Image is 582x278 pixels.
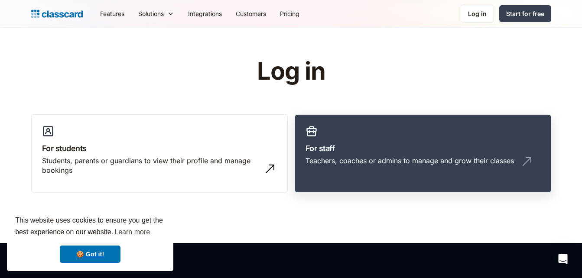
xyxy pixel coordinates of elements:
div: Students, parents or guardians to view their profile and manage bookings [42,156,260,175]
a: Start for free [499,5,551,22]
a: learn more about cookies [113,226,151,239]
div: cookieconsent [7,207,173,271]
div: Start for free [506,9,544,18]
a: Integrations [181,4,229,23]
div: Open Intercom Messenger [553,249,573,269]
h3: For students [42,142,277,154]
a: dismiss cookie message [60,246,120,263]
a: Log in [461,5,494,23]
span: This website uses cookies to ensure you get the best experience on our website. [15,215,165,239]
a: Customers [229,4,273,23]
h3: For staff [306,142,540,154]
a: For staffTeachers, coaches or admins to manage and grow their classes [295,114,551,193]
div: Log in [468,9,487,18]
a: home [31,8,83,20]
a: Pricing [273,4,306,23]
a: For studentsStudents, parents or guardians to view their profile and manage bookings [31,114,288,193]
div: Teachers, coaches or admins to manage and grow their classes [306,156,514,165]
div: Solutions [131,4,181,23]
div: Solutions [138,9,164,18]
a: Features [93,4,131,23]
h1: Log in [153,58,429,85]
